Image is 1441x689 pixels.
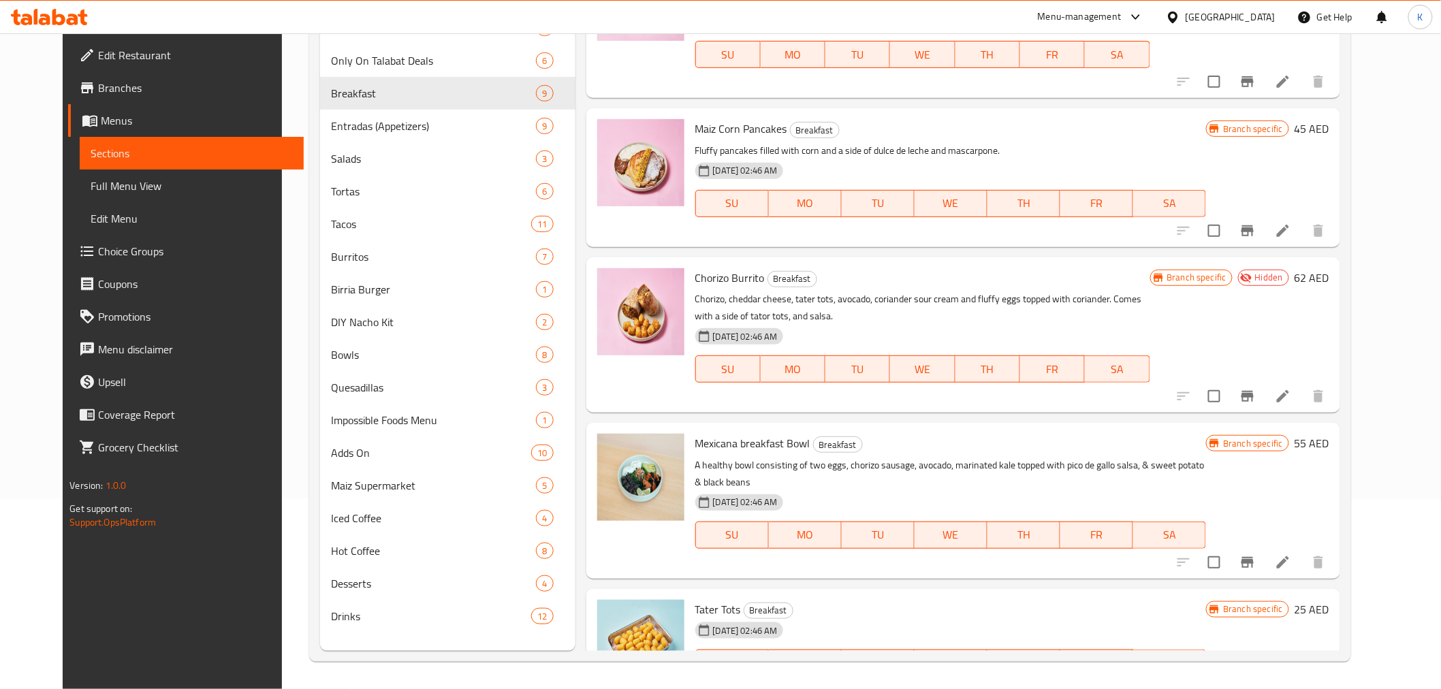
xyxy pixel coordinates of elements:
[1295,600,1329,619] h6: 25 AED
[695,650,769,677] button: SU
[537,153,552,165] span: 3
[1302,214,1335,247] button: delete
[1066,193,1128,213] span: FR
[331,347,536,363] div: Bowls
[1295,434,1329,453] h6: 55 AED
[831,359,885,379] span: TU
[320,436,575,469] div: Adds On10
[814,437,862,453] span: Breakfast
[536,52,553,69] div: items
[768,271,817,287] span: Breakfast
[1418,10,1423,25] span: K
[1026,359,1079,379] span: FR
[537,512,552,525] span: 4
[537,316,552,329] span: 2
[993,193,1055,213] span: TH
[331,510,536,526] div: Iced Coffee
[1038,9,1122,25] div: Menu-management
[597,268,684,355] img: Chorizo Burrito
[695,142,1207,159] p: Fluffy pancakes filled with corn and a side of dulce de leche and mascarpone.
[987,190,1060,217] button: TH
[69,477,103,494] span: Version:
[536,412,553,428] div: items
[536,314,553,330] div: items
[80,202,303,235] a: Edit Menu
[532,447,552,460] span: 10
[961,45,1015,65] span: TH
[1162,271,1232,284] span: Branch specific
[1302,546,1335,579] button: delete
[769,522,842,549] button: MO
[993,525,1055,545] span: TH
[695,118,787,139] span: Maiz Corn Pancakes
[532,218,552,231] span: 11
[791,123,839,138] span: Breakfast
[536,118,553,134] div: items
[331,85,536,101] span: Breakfast
[1231,546,1264,579] button: Branch-specific-item
[701,45,755,65] span: SU
[537,283,552,296] span: 1
[1133,650,1206,677] button: SA
[1133,522,1206,549] button: SA
[1186,10,1276,25] div: [GEOGRAPHIC_DATA]
[331,281,536,298] span: Birria Burger
[331,575,536,592] span: Desserts
[536,150,553,167] div: items
[537,381,552,394] span: 3
[790,122,840,138] div: Breakfast
[915,650,987,677] button: WE
[331,608,531,624] span: Drinks
[695,190,769,217] button: SU
[708,164,783,177] span: [DATE] 02:46 AM
[847,193,909,213] span: TU
[536,477,553,494] div: items
[98,406,292,423] span: Coverage Report
[320,240,575,273] div: Burritos7
[331,314,536,330] span: DIY Nacho Kit
[1218,437,1288,450] span: Branch specific
[68,431,303,464] a: Grocery Checklist
[320,77,575,110] div: Breakfast9
[331,150,536,167] div: Salads
[331,379,536,396] div: Quesadillas
[1218,603,1288,615] span: Branch specific
[536,183,553,199] div: items
[1295,119,1329,138] h6: 45 AED
[896,45,949,65] span: WE
[842,650,915,677] button: TU
[847,525,909,545] span: TU
[695,355,761,383] button: SU
[537,414,552,427] span: 1
[987,522,1060,549] button: TH
[536,281,553,298] div: items
[320,371,575,404] div: Quesadillas3
[320,404,575,436] div: Impossible Foods Menu1
[537,545,552,558] span: 8
[1026,45,1079,65] span: FR
[695,522,769,549] button: SU
[890,41,955,68] button: WE
[320,338,575,371] div: Bowls8
[1200,67,1229,96] span: Select to update
[1020,355,1085,383] button: FR
[68,366,303,398] a: Upsell
[536,379,553,396] div: items
[331,183,536,199] div: Tortas
[68,235,303,268] a: Choice Groups
[331,477,536,494] div: Maiz Supermarket
[98,47,292,63] span: Edit Restaurant
[98,341,292,357] span: Menu disclaimer
[536,249,553,265] div: items
[1231,380,1264,413] button: Branch-specific-item
[537,251,552,263] span: 7
[920,193,982,213] span: WE
[331,52,536,69] div: Only On Talabat Deals
[1090,359,1144,379] span: SA
[831,45,885,65] span: TU
[695,457,1207,491] p: A healthy bowl consisting of two eggs, chorizo sausage, avocado, marinated kale topped with pico ...
[1139,525,1201,545] span: SA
